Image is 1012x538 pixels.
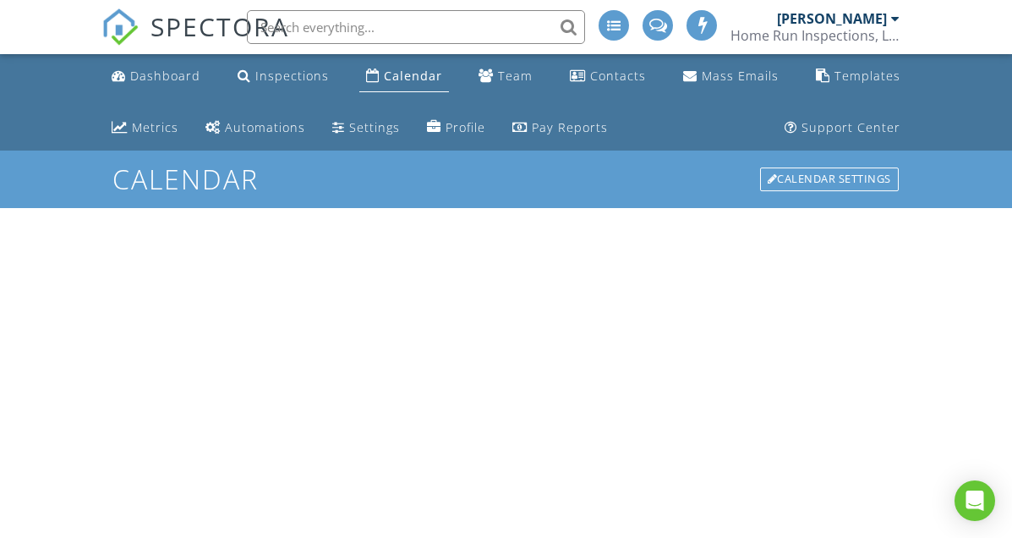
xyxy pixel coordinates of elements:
a: Mass Emails [676,61,785,92]
a: Dashboard [105,61,207,92]
div: [PERSON_NAME] [777,10,887,27]
a: Pay Reports [506,113,615,144]
div: Open Intercom Messenger [955,480,995,521]
div: Metrics [132,119,178,135]
a: SPECTORA [101,23,289,58]
div: Mass Emails [702,68,779,84]
a: Automations (Advanced) [199,113,312,144]
div: Dashboard [130,68,200,84]
a: Inspections [231,61,336,92]
div: Calendar [384,68,442,84]
a: Settings [325,113,407,144]
input: Search everything... [247,10,585,44]
a: Templates [809,61,907,92]
div: Contacts [590,68,646,84]
div: Templates [834,68,900,84]
a: Team [472,61,539,92]
div: Team [498,68,533,84]
a: Company Profile [420,113,492,144]
a: Calendar Settings [758,166,900,193]
div: Profile [446,119,485,135]
a: Support Center [778,113,907,144]
h1: Calendar [112,164,900,194]
div: Automations [225,119,305,135]
img: The Best Home Inspection Software - Spectora [101,8,139,46]
a: Metrics [105,113,185,144]
a: Contacts [563,61,653,92]
span: SPECTORA [150,8,289,44]
div: Support Center [801,119,900,135]
div: Home Run Inspections, LLC [730,27,900,44]
div: Settings [349,119,400,135]
a: Calendar [359,61,449,92]
div: Inspections [255,68,329,84]
div: Pay Reports [532,119,608,135]
div: Calendar Settings [760,167,899,191]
